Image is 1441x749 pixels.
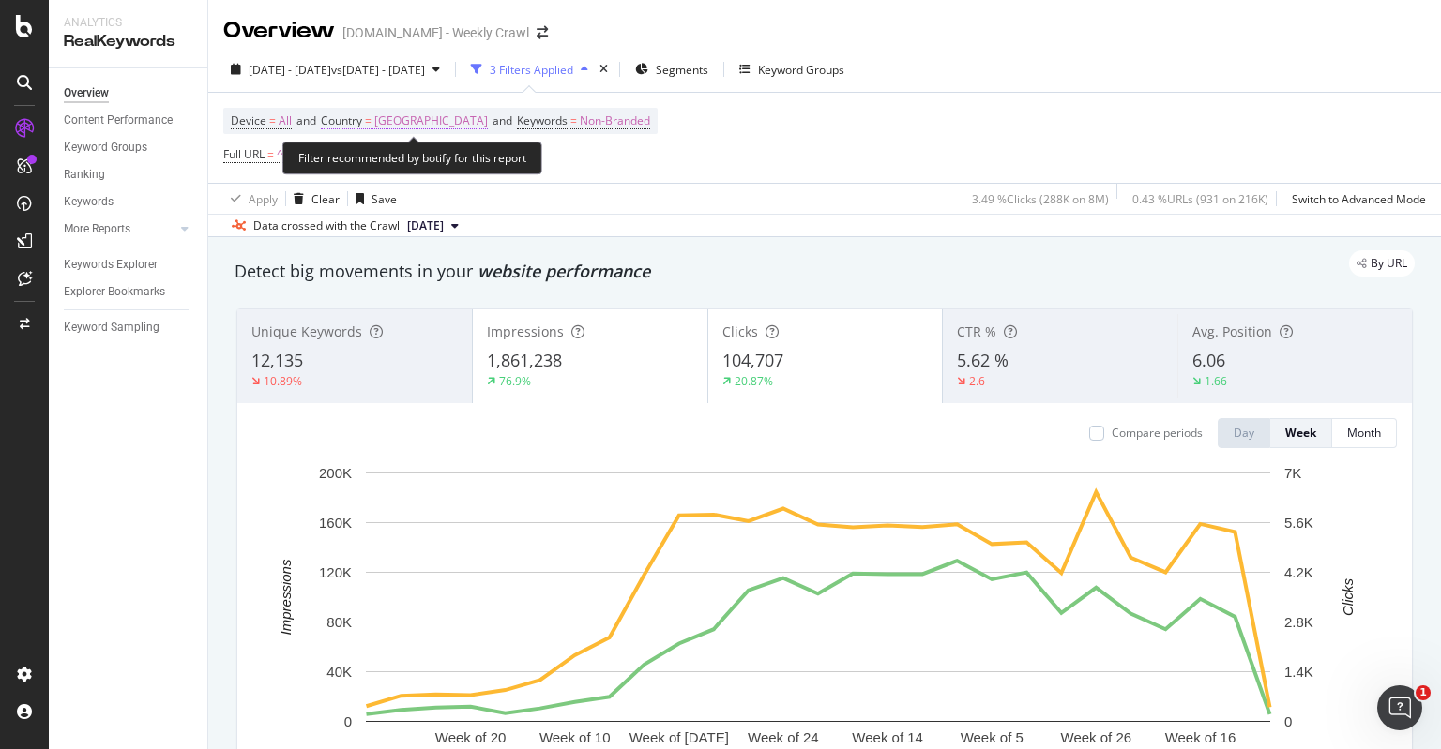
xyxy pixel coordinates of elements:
[249,62,331,78] span: [DATE] - [DATE]
[64,111,194,130] a: Content Performance
[348,184,397,214] button: Save
[400,215,466,237] button: [DATE]
[1332,418,1397,448] button: Month
[249,191,278,207] div: Apply
[64,318,159,337] div: Keyword Sampling
[570,112,577,128] span: =
[957,349,1009,371] span: 5.62 %
[64,138,194,157] a: Keyword Groups
[1340,577,1356,615] text: Clicks
[269,112,276,128] span: =
[1165,729,1236,745] text: Week of 16
[732,54,852,84] button: Keyword Groups
[64,111,173,130] div: Content Performance
[326,614,352,630] text: 80K
[64,31,192,52] div: RealKeywords
[629,729,729,745] text: Week of [DATE]
[64,219,175,239] a: More Reports
[957,322,996,340] span: CTR %
[319,465,352,481] text: 200K
[490,62,573,78] div: 3 Filters Applied
[1270,418,1332,448] button: Week
[374,108,488,134] span: [GEOGRAPHIC_DATA]
[282,142,542,174] div: Filter recommended by botify for this report
[1205,373,1227,389] div: 1.66
[223,184,278,214] button: Apply
[64,83,194,103] a: Overview
[344,713,352,729] text: 0
[961,729,1024,745] text: Week of 5
[331,62,425,78] span: vs [DATE] - [DATE]
[852,729,923,745] text: Week of 14
[342,23,529,42] div: [DOMAIN_NAME] - Weekly Crawl
[1347,425,1381,441] div: Month
[223,146,265,162] span: Full URL
[251,322,362,340] span: Unique Keywords
[64,138,147,157] div: Keyword Groups
[223,54,447,84] button: [DATE] - [DATE]vs[DATE] - [DATE]
[64,192,114,212] div: Keywords
[267,146,274,162] span: =
[64,318,194,337] a: Keyword Sampling
[1132,191,1268,207] div: 0.43 % URLs ( 931 on 216K )
[539,729,611,745] text: Week of 10
[326,664,352,680] text: 40K
[64,192,194,212] a: Keywords
[628,54,716,84] button: Segments
[1371,258,1407,269] span: By URL
[487,349,562,371] span: 1,861,238
[64,165,194,185] a: Ranking
[64,255,158,275] div: Keywords Explorer
[493,112,512,128] span: and
[1061,729,1132,745] text: Week of 26
[656,62,708,78] span: Segments
[311,191,340,207] div: Clear
[223,15,335,47] div: Overview
[64,15,192,31] div: Analytics
[1416,685,1431,700] span: 1
[499,373,531,389] div: 76.9%
[517,112,568,128] span: Keywords
[1192,322,1272,340] span: Avg. Position
[231,112,266,128] span: Device
[407,217,444,234] span: 2025 Jun. 26th
[435,729,507,745] text: Week of 20
[264,373,302,389] div: 10.89%
[1218,418,1270,448] button: Day
[296,112,316,128] span: and
[321,112,362,128] span: Country
[1292,191,1426,207] div: Switch to Advanced Mode
[1285,425,1316,441] div: Week
[972,191,1109,207] div: 3.49 % Clicks ( 288K on 8M )
[1284,465,1301,481] text: 7K
[1284,664,1313,680] text: 1.4K
[365,112,372,128] span: =
[1284,614,1313,630] text: 2.8K
[487,322,564,340] span: Impressions
[1284,564,1313,580] text: 4.2K
[319,515,352,531] text: 160K
[1349,250,1415,277] div: legacy label
[64,165,105,185] div: Ranking
[969,373,985,389] div: 2.6
[64,219,130,239] div: More Reports
[64,255,194,275] a: Keywords Explorer
[1234,425,1254,441] div: Day
[722,322,758,340] span: Clicks
[1112,425,1203,441] div: Compare periods
[735,373,773,389] div: 20.87%
[1284,515,1313,531] text: 5.6K
[596,60,612,79] div: times
[64,282,165,302] div: Explorer Bookmarks
[286,184,340,214] button: Clear
[319,564,352,580] text: 120K
[278,559,294,635] text: Impressions
[251,349,303,371] span: 12,135
[279,108,292,134] span: All
[372,191,397,207] div: Save
[1192,349,1225,371] span: 6.06
[537,26,548,39] div: arrow-right-arrow-left
[758,62,844,78] div: Keyword Groups
[1377,685,1422,730] iframe: Intercom live chat
[748,729,819,745] text: Week of 24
